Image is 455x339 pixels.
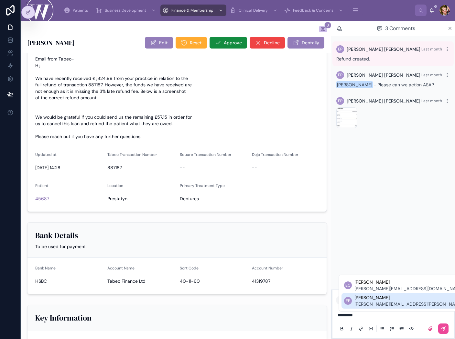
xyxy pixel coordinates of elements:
[35,313,92,323] h2: Key Information
[180,164,185,171] span: --
[336,82,435,88] span: - Please can we action ASAP.
[190,39,202,46] span: Reset
[319,26,327,34] button: 3
[239,8,268,13] span: Clinical Delivery
[171,8,213,13] span: Finance & Membership
[347,72,420,78] span: [PERSON_NAME] [PERSON_NAME]
[35,278,102,284] span: HSBC
[287,37,324,49] button: Dentally
[282,5,346,16] a: Feedback & Concerns
[180,152,232,157] span: Square Transaction Number
[346,298,350,303] span: EP
[421,47,442,52] span: Last month
[35,183,49,188] span: Patient
[347,98,420,104] span: [PERSON_NAME] [PERSON_NAME]
[176,37,207,49] button: Reset
[338,47,342,52] span: EP
[62,5,92,16] a: Patients
[35,266,56,271] span: Bank Name
[35,195,49,202] a: 45687
[302,39,319,46] span: Dentally
[250,37,285,49] button: Decline
[107,183,123,188] span: Location
[59,3,415,17] div: scrollable content
[228,5,281,16] a: Clinical Delivery
[180,278,247,284] span: 40-11-60
[94,5,159,16] a: Business Development
[385,25,415,32] span: 3 Comments
[35,244,87,249] span: To be used for payment.
[338,72,342,78] span: EP
[252,152,298,157] span: Dojo Transaction Number
[338,98,342,104] span: EP
[347,46,420,52] span: [PERSON_NAME] [PERSON_NAME]
[264,39,280,46] span: Decline
[73,8,88,13] span: Patients
[421,98,442,104] span: Last month
[224,39,242,46] span: Approve
[180,195,199,202] span: Dentures
[27,38,75,47] h1: [PERSON_NAME]
[35,56,319,140] span: Email from Tabeo- Hi, We have recently received £1,824.99 from your practice in relation to the f...
[336,56,370,62] span: Refund created.
[345,283,351,288] span: EC
[105,8,146,13] span: Business Development
[180,183,225,188] span: Primary Treatment Type
[336,81,373,88] span: [PERSON_NAME]
[35,230,78,241] h2: Bank Details
[336,296,352,304] button: Reply
[145,37,173,49] button: Edit
[159,39,168,46] span: Edit
[421,72,442,78] span: Last month
[252,164,257,171] span: --
[107,266,135,271] span: Account Name
[210,37,247,49] button: Approve
[35,152,57,157] span: Updated at
[107,278,174,284] span: Tabeo Finance Ltd
[107,152,157,157] span: Tabeo Transaction Number
[293,8,333,13] span: Feedback & Concerns
[35,164,102,171] span: [DATE] 14:28
[252,278,319,284] span: 41319787
[324,22,331,28] span: 3
[180,266,199,271] span: Sort Code
[107,164,174,171] span: 887187
[252,266,283,271] span: Account Number
[107,195,127,202] span: Prestatyn
[160,5,226,16] a: Finance & Membership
